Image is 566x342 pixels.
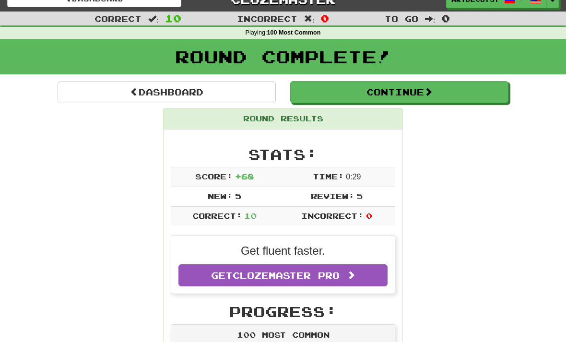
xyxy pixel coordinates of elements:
[356,191,363,200] span: 5
[94,14,141,24] span: Correct
[178,264,388,286] a: GetClozemaster Pro
[290,81,508,103] button: Continue
[442,12,450,24] span: 0
[171,146,395,162] h2: Stats:
[321,12,329,24] span: 0
[304,15,315,23] span: :
[313,172,344,181] span: Time:
[235,191,241,200] span: 5
[3,47,563,66] h1: Round Complete!
[164,108,402,130] div: Round Results
[235,172,254,181] span: + 68
[244,211,257,220] span: 10
[58,81,276,103] a: Dashboard
[233,270,340,281] span: Clozemaster Pro
[192,211,242,220] span: Correct:
[148,15,159,23] span: :
[346,173,361,181] span: 0 : 29
[195,172,233,181] span: Score:
[425,15,436,23] span: :
[385,14,418,24] span: To go
[301,211,364,220] span: Incorrect:
[237,14,297,24] span: Incorrect
[171,304,395,319] h2: Progress:
[311,191,354,200] span: Review:
[165,12,181,24] span: 10
[208,191,233,200] span: New:
[178,243,388,259] p: Get fluent faster.
[267,29,320,36] strong: 100 Most Common
[366,211,372,220] span: 0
